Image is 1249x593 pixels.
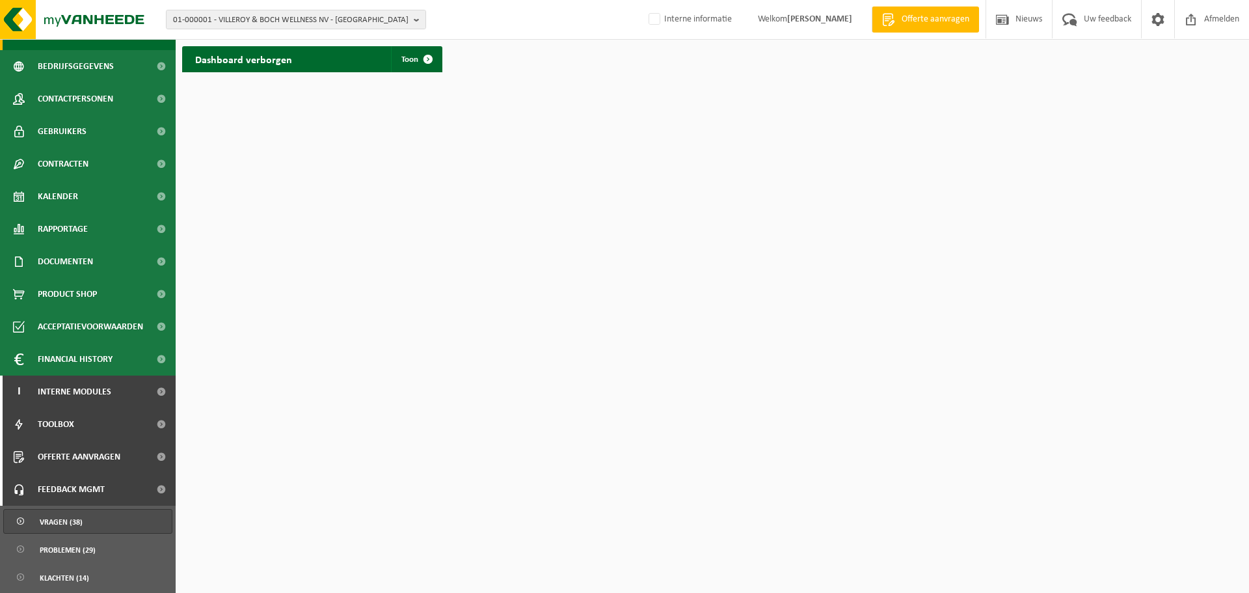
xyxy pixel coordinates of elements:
span: Toon [401,55,418,64]
span: Offerte aanvragen [38,441,120,473]
a: Problemen (29) [3,537,172,562]
span: Toolbox [38,408,74,441]
button: 01-000001 - VILLEROY & BOCH WELLNESS NV - [GEOGRAPHIC_DATA] [166,10,426,29]
a: Toon [391,46,441,72]
span: Kalender [38,180,78,213]
span: Contactpersonen [38,83,113,115]
h2: Dashboard verborgen [182,46,305,72]
span: 01-000001 - VILLEROY & BOCH WELLNESS NV - [GEOGRAPHIC_DATA] [173,10,409,30]
a: Vragen (38) [3,509,172,534]
span: Vragen (38) [40,510,83,534]
a: Offerte aanvragen [872,7,979,33]
span: Offerte aanvragen [898,13,973,26]
span: Product Shop [38,278,97,310]
span: Financial History [38,343,113,376]
span: Klachten (14) [40,566,89,590]
span: Feedback MGMT [38,473,105,506]
span: Bedrijfsgegevens [38,50,114,83]
label: Interne informatie [646,10,732,29]
span: Contracten [38,148,88,180]
span: Gebruikers [38,115,87,148]
span: Documenten [38,245,93,278]
a: Klachten (14) [3,565,172,590]
strong: [PERSON_NAME] [787,14,852,24]
span: Problemen (29) [40,538,96,562]
span: Interne modules [38,376,111,408]
span: I [13,376,25,408]
span: Acceptatievoorwaarden [38,310,143,343]
span: Rapportage [38,213,88,245]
